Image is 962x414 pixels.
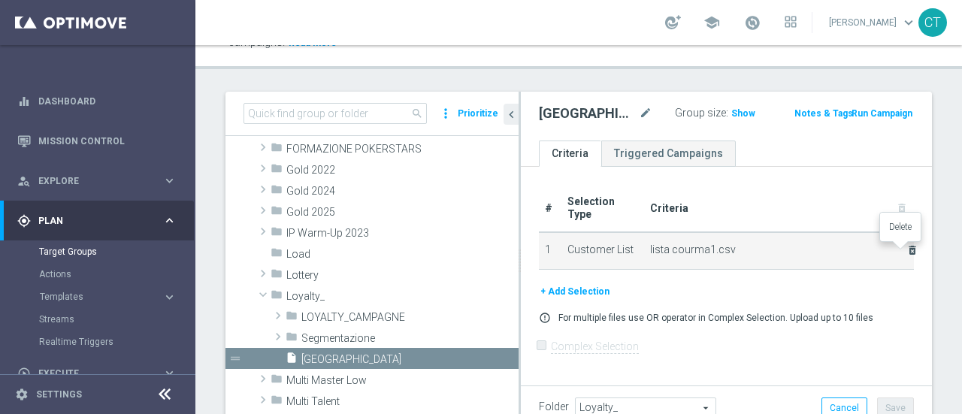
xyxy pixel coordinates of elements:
[39,291,177,303] button: Templates keyboard_arrow_right
[301,332,519,345] span: Segmentazione
[39,240,194,263] div: Target Groups
[271,225,283,243] i: folder
[539,400,569,413] label: Folder
[703,14,720,31] span: school
[918,8,947,37] div: CT
[39,268,156,280] a: Actions
[162,366,177,380] i: keyboard_arrow_right
[286,248,519,261] span: Load
[561,232,644,270] td: Customer List
[17,174,31,188] i: person_search
[38,177,162,186] span: Explore
[162,213,177,228] i: keyboard_arrow_right
[17,174,162,188] div: Explore
[504,107,519,122] i: chevron_left
[551,340,639,354] label: Complex Selection
[38,216,162,225] span: Plan
[900,14,917,31] span: keyboard_arrow_down
[17,95,177,107] button: equalizer Dashboard
[39,308,194,331] div: Streams
[38,81,177,121] a: Dashboard
[271,183,283,201] i: folder
[39,263,194,286] div: Actions
[286,227,519,240] span: IP Warm-Up 2023
[271,267,283,285] i: folder
[411,107,423,119] span: search
[39,246,156,258] a: Target Groups
[286,269,519,282] span: Lottery
[39,331,194,353] div: Realtime Triggers
[271,162,283,180] i: folder
[539,185,561,232] th: #
[40,292,147,301] span: Templates
[271,246,283,264] i: folder
[675,107,726,119] label: Group size
[17,215,177,227] button: gps_fixed Plan keyboard_arrow_right
[539,141,601,167] a: Criteria
[793,105,855,122] button: Notes & Tags
[286,164,519,177] span: Gold 2022
[650,202,688,214] span: Criteria
[906,244,918,256] i: delete_forever
[15,388,29,401] i: settings
[17,135,177,147] button: Mission Control
[850,105,914,122] button: Run Campaign
[827,11,918,34] a: [PERSON_NAME]keyboard_arrow_down
[39,313,156,325] a: Streams
[539,232,561,270] td: 1
[17,81,177,121] div: Dashboard
[601,141,736,167] a: Triggered Campaigns
[17,175,177,187] button: person_search Explore keyboard_arrow_right
[301,311,519,324] span: LOYALTY_CAMPAGNE
[301,353,519,366] span: PUGLIA
[228,22,718,48] span: This page is used to create and manage the target groups that define which customers will receive...
[36,390,82,399] a: Settings
[639,104,652,122] i: mode_edit
[40,292,162,301] div: Templates
[561,185,644,232] th: Selection Type
[17,95,31,108] i: equalizer
[39,336,156,348] a: Realtime Triggers
[455,104,501,124] button: Prioritize
[271,289,283,306] i: folder
[650,243,888,256] span: lista courma1.csv
[17,367,177,379] button: play_circle_outline Execute keyboard_arrow_right
[17,214,162,228] div: Plan
[504,104,519,125] button: chevron_left
[271,394,283,411] i: folder
[286,395,519,408] span: Multi Talent
[539,283,611,300] button: + Add Selection
[162,290,177,304] i: keyboard_arrow_right
[286,185,519,198] span: Gold 2024
[39,286,194,308] div: Templates
[438,103,453,124] i: more_vert
[17,214,31,228] i: gps_fixed
[244,103,427,124] input: Quick find group or folder
[38,121,177,161] a: Mission Control
[286,331,298,348] i: folder
[162,174,177,188] i: keyboard_arrow_right
[286,352,298,369] i: insert_drive_file
[286,143,519,156] span: FORMAZIONE POKERSTARS
[286,206,519,219] span: Gold 2025
[726,107,728,119] label: :
[271,373,283,390] i: folder
[731,108,755,119] span: Show
[17,367,31,380] i: play_circle_outline
[286,290,519,303] span: Loyalty_
[38,369,162,378] span: Execute
[271,204,283,222] i: folder
[558,312,873,324] p: For multiple files use OR operator in Complex Selection. Upload up to 10 files
[539,312,551,324] i: error_outline
[286,310,298,327] i: folder
[17,367,162,380] div: Execute
[271,141,283,159] i: folder
[539,104,636,122] h2: [GEOGRAPHIC_DATA]
[286,374,519,387] span: Multi Master Low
